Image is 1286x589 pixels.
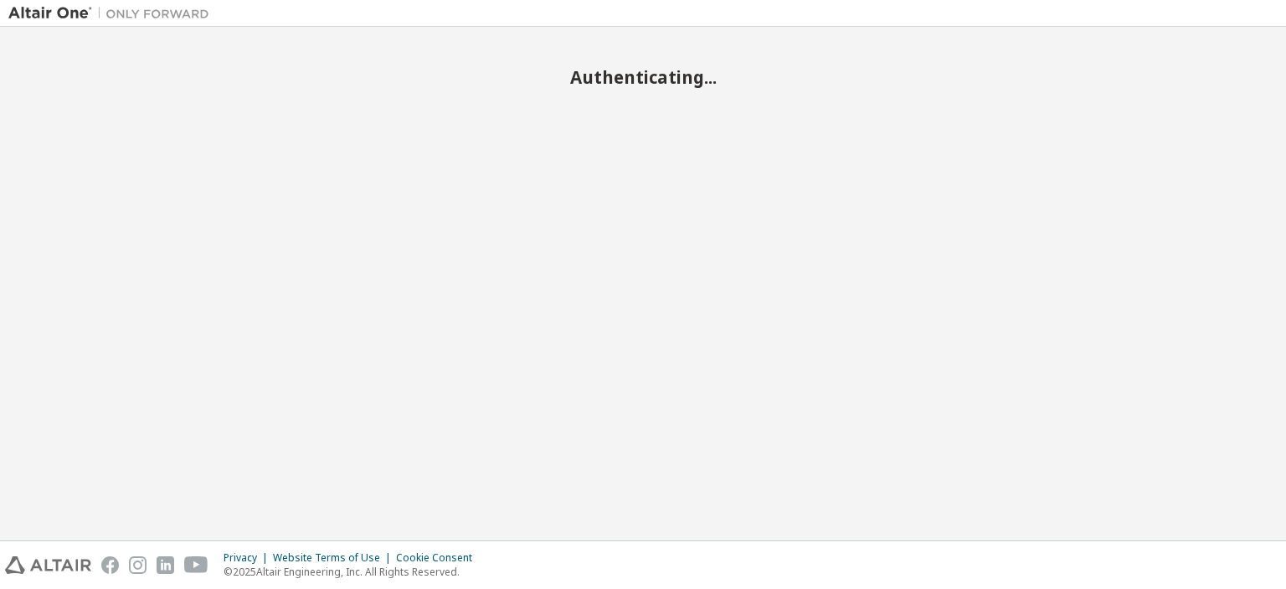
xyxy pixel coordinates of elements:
[273,551,396,565] div: Website Terms of Use
[5,556,91,574] img: altair_logo.svg
[224,551,273,565] div: Privacy
[129,556,147,574] img: instagram.svg
[8,66,1278,88] h2: Authenticating...
[8,5,218,22] img: Altair One
[224,565,482,579] p: © 2025 Altair Engineering, Inc. All Rights Reserved.
[396,551,482,565] div: Cookie Consent
[157,556,174,574] img: linkedin.svg
[184,556,208,574] img: youtube.svg
[101,556,119,574] img: facebook.svg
